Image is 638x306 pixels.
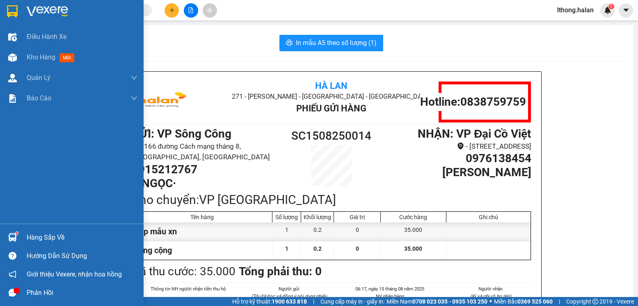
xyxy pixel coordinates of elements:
span: 0 [356,245,359,252]
span: plus [169,7,175,13]
div: Kho chuyển: VP [GEOGRAPHIC_DATA] [132,190,531,209]
span: down [131,75,137,81]
li: Thông tin NH người nhận tiền thu hộ [148,285,229,292]
li: - [STREET_ADDRESS] [381,141,531,152]
div: Tên hàng [135,214,270,220]
h1: [PERSON_NAME] [381,165,531,179]
img: warehouse-icon [8,33,17,41]
div: Hàng sắp về [27,231,137,244]
img: icon-new-feature [604,7,611,14]
sup: 1 [608,4,614,9]
li: - 166 đường Cách mạng tháng 8, [GEOGRAPHIC_DATA], [GEOGRAPHIC_DATA] [132,141,281,163]
strong: 1900 633 818 [272,298,307,305]
span: Giới thiệu Vexere, nhận hoa hồng [27,269,122,279]
span: caret-down [622,7,630,14]
div: hộp mẫu xn [133,222,273,241]
img: logo.jpg [10,10,72,51]
span: message [9,289,16,297]
span: 1 [285,245,288,252]
span: | [313,297,314,306]
span: ⚪️ [489,300,492,303]
img: warehouse-icon [8,74,17,82]
h1: 0915212767 [132,163,281,177]
span: Tổng cộng [135,245,172,255]
div: Cước hàng [383,214,444,220]
div: Giá trị [336,214,378,220]
button: printerIn mẫu A5 theo số lượng (1) [279,35,383,51]
span: environment [457,143,464,150]
button: caret-down [619,3,633,18]
div: Đã thu cước : 35.000 [132,263,236,281]
div: 0.2 [301,222,334,241]
b: Hà Lan [315,81,348,91]
img: warehouse-icon [8,233,17,242]
span: lthong.halan [551,5,600,15]
li: Người gửi [249,285,330,292]
span: 1 [610,4,613,9]
li: 271 - [PERSON_NAME] - [GEOGRAPHIC_DATA] - [GEOGRAPHIC_DATA] [77,20,343,30]
div: Hướng dẫn sử dụng [27,250,137,262]
i: (Kí và ghi rõ họ tên) [470,293,511,299]
span: Quản Lý [27,73,50,83]
button: aim [203,3,217,18]
span: In mẫu A5 theo số lượng (1) [296,38,377,48]
div: Phản hồi [27,287,137,299]
strong: 0708 023 035 - 0935 103 250 [412,298,487,305]
span: copyright [592,299,598,304]
div: Ghi chú [448,214,528,220]
b: GỬI : VP Sông Công [132,127,231,141]
img: solution-icon [8,94,17,103]
img: logo-vxr [7,5,18,18]
span: 0.2 [313,245,322,252]
span: down [131,95,137,102]
span: Cung cấp máy in - giấy in: [320,297,384,306]
li: NV nhận hàng [350,292,431,300]
button: file-add [184,3,198,18]
h1: SC1508250014 [281,127,382,145]
div: 35.000 [381,222,446,241]
li: Người nhận [450,285,531,292]
span: file-add [188,7,194,13]
img: logo.jpg [132,82,193,122]
span: printer [286,39,293,47]
span: 35.000 [404,245,422,252]
span: mới [59,53,74,62]
div: Khối lượng [303,214,332,220]
span: notification [9,270,16,278]
b: Phiếu Gửi Hàng [296,103,366,113]
span: Điều hành xe [27,32,66,42]
h1: S NGỌC· [132,177,281,190]
span: Hỗ trợ kỹ thuật: [232,297,307,306]
span: Kho hàng [27,53,55,61]
li: 271 - [PERSON_NAME] - [GEOGRAPHIC_DATA] - [GEOGRAPHIC_DATA] [198,91,464,102]
span: Báo cáo [27,93,51,103]
h1: Hotline: 0838759759 [420,95,526,109]
div: 0 [334,222,381,241]
h1: 0976138454 [381,152,531,165]
span: Miền Nam [386,297,487,306]
span: aim [207,7,213,13]
div: Số lượng [274,214,299,220]
span: Miền Bắc [494,297,553,306]
button: plus [165,3,179,18]
img: warehouse-icon [8,53,17,62]
span: question-circle [9,252,16,260]
sup: 1 [16,232,18,234]
div: 1 [272,222,301,241]
span: | [559,297,560,306]
b: GỬI : VP Sông Công [10,56,110,69]
strong: 0369 525 060 [517,298,553,305]
b: NHẬN : VP Đại Cồ Việt [418,127,531,141]
li: 06:17, ngày 15 tháng 08 năm 2025 [350,285,431,292]
b: Tổng phải thu: 0 [239,265,322,278]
